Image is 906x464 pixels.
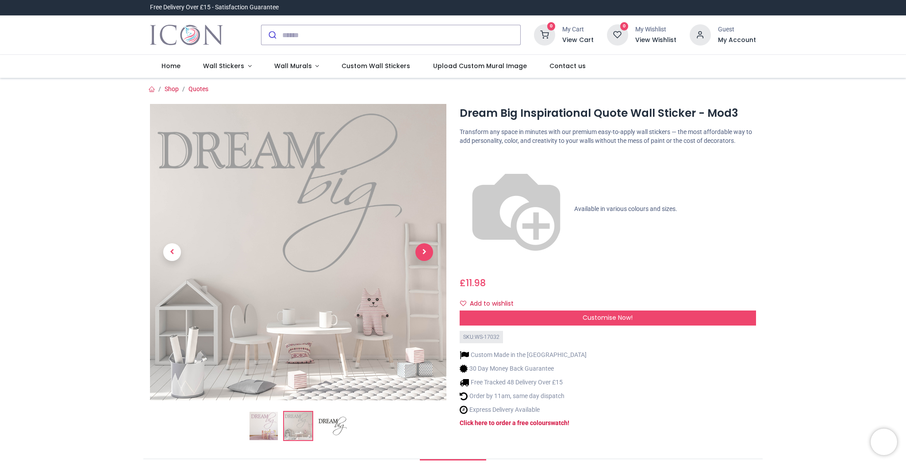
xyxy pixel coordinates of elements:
[342,61,410,70] span: Custom Wall Stickers
[150,23,223,47] a: Logo of Icon Wall Stickers
[460,391,587,401] li: Order by 11am, same day dispatch
[460,364,587,373] li: 30 Day Money Back Guarantee
[274,61,312,70] span: Wall Murals
[534,31,555,38] a: 0
[562,36,594,45] a: View Cart
[263,55,330,78] a: Wall Murals
[460,405,587,414] li: Express Delivery Available
[161,61,180,70] span: Home
[150,149,194,356] a: Previous
[460,128,756,145] p: Transform any space in minutes with our premium easy-to-apply wall stickers — the most affordable...
[460,296,521,311] button: Add to wishlistAdd to wishlist
[150,3,279,12] div: Free Delivery Over £15 - Satisfaction Guarantee
[871,429,897,455] iframe: Brevo live chat
[620,22,629,31] sup: 0
[460,300,466,307] i: Add to wishlist
[718,25,756,34] div: Guest
[460,419,548,426] a: Click here to order a free colour
[548,419,568,426] a: swatch
[574,205,677,212] span: Available in various colours and sizes.
[163,243,181,261] span: Previous
[460,331,503,344] div: SKU: WS-17032
[284,412,312,440] img: WS-17032-02
[165,85,179,92] a: Shop
[547,22,556,31] sup: 0
[549,61,586,70] span: Contact us
[150,104,446,400] img: WS-17032-02
[261,25,282,45] button: Submit
[635,36,676,45] a: View Wishlist
[250,412,278,440] img: Dream Big Inspirational Quote Wall Sticker - Mod3
[607,31,628,38] a: 0
[319,412,347,440] img: WS-17032-03
[583,313,633,322] span: Customise Now!
[466,276,486,289] span: 11.98
[635,25,676,34] div: My Wishlist
[415,243,433,261] span: Next
[718,36,756,45] a: My Account
[188,85,208,92] a: Quotes
[460,106,756,121] h1: Dream Big Inspirational Quote Wall Sticker - Mod3
[460,276,486,289] span: £
[203,61,244,70] span: Wall Stickers
[460,153,573,266] img: color-wheel.png
[150,23,223,47] img: Icon Wall Stickers
[460,350,587,360] li: Custom Made in the [GEOGRAPHIC_DATA]
[562,25,594,34] div: My Cart
[402,149,446,356] a: Next
[460,378,587,387] li: Free Tracked 48 Delivery Over £15
[570,3,756,12] iframe: Customer reviews powered by Trustpilot
[192,55,263,78] a: Wall Stickers
[433,61,527,70] span: Upload Custom Mural Image
[568,419,569,426] a: !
